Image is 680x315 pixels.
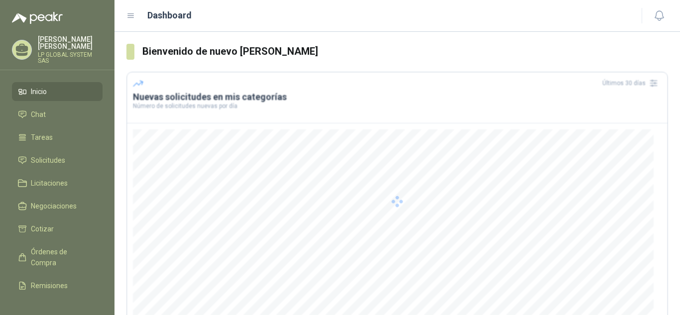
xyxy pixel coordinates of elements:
span: Licitaciones [31,178,68,189]
p: [PERSON_NAME] [PERSON_NAME] [38,36,103,50]
a: Órdenes de Compra [12,242,103,272]
a: Negociaciones [12,197,103,215]
span: Remisiones [31,280,68,291]
a: Solicitudes [12,151,103,170]
a: Chat [12,105,103,124]
a: Inicio [12,82,103,101]
span: Solicitudes [31,155,65,166]
p: LP GLOBAL SYSTEM SAS [38,52,103,64]
h1: Dashboard [147,8,192,22]
h3: Bienvenido de nuevo [PERSON_NAME] [142,44,668,59]
span: Cotizar [31,223,54,234]
a: Tareas [12,128,103,147]
a: Cotizar [12,219,103,238]
span: Órdenes de Compra [31,246,93,268]
span: Tareas [31,132,53,143]
span: Inicio [31,86,47,97]
a: Remisiones [12,276,103,295]
img: Logo peakr [12,12,63,24]
span: Chat [31,109,46,120]
a: Licitaciones [12,174,103,193]
span: Negociaciones [31,201,77,211]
